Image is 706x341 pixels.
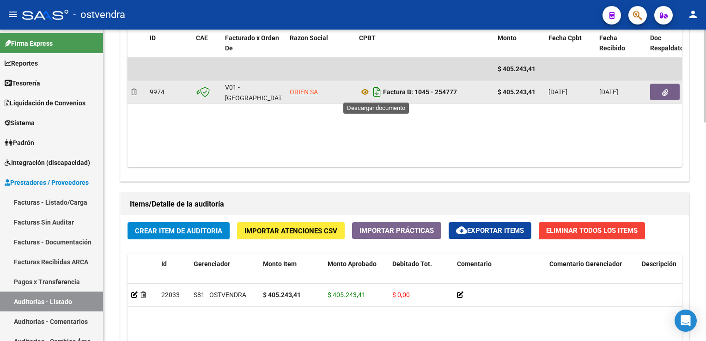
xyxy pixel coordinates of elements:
[548,34,582,42] span: Fecha Cpbt
[150,34,156,42] span: ID
[194,291,246,298] span: S81 - OSTVENDRA
[355,28,494,59] datatable-header-cell: CPBT
[545,28,596,59] datatable-header-cell: Fecha Cpbt
[498,65,536,73] span: $ 405.243,41
[5,98,85,108] span: Liquidación de Convenios
[221,28,286,59] datatable-header-cell: Facturado x Orden De
[498,34,517,42] span: Monto
[5,138,34,148] span: Padrón
[675,310,697,332] div: Open Intercom Messenger
[192,28,221,59] datatable-header-cell: CAE
[596,28,646,59] datatable-header-cell: Fecha Recibido
[456,226,524,235] span: Exportar Items
[457,260,492,268] span: Comentario
[237,222,345,239] button: Importar Atenciones CSV
[244,227,337,235] span: Importar Atenciones CSV
[494,28,545,59] datatable-header-cell: Monto
[646,28,702,59] datatable-header-cell: Doc Respaldatoria
[449,222,531,239] button: Exportar Items
[73,5,125,25] span: - ostvendra
[549,260,622,268] span: Comentario Gerenciador
[263,260,297,268] span: Monto Item
[5,78,40,88] span: Tesorería
[225,84,287,102] span: V01 - [GEOGRAPHIC_DATA]
[7,9,18,20] mat-icon: menu
[259,254,324,295] datatable-header-cell: Monto Item
[688,9,699,20] mat-icon: person
[650,34,692,52] span: Doc Respaldatoria
[371,85,383,99] i: Descargar documento
[548,88,567,96] span: [DATE]
[383,88,457,96] strong: Factura B: 1045 - 254777
[352,222,441,239] button: Importar Prácticas
[328,260,377,268] span: Monto Aprobado
[599,34,625,52] span: Fecha Recibido
[5,118,35,128] span: Sistema
[328,291,365,298] span: $ 405.243,41
[150,88,164,96] span: 9974
[359,34,376,42] span: CPBT
[546,254,638,295] datatable-header-cell: Comentario Gerenciador
[146,28,192,59] datatable-header-cell: ID
[392,291,410,298] span: $ 0,00
[392,260,432,268] span: Debitado Tot.
[161,291,180,298] span: 22033
[498,88,536,96] strong: $ 405.243,41
[161,260,167,268] span: Id
[130,197,680,212] h1: Items/Detalle de la auditoría
[539,222,645,239] button: Eliminar Todos los Items
[190,254,259,295] datatable-header-cell: Gerenciador
[290,88,318,96] span: ORIEN SA
[642,260,676,268] span: Descripción
[546,226,638,235] span: Eliminar Todos los Items
[194,260,230,268] span: Gerenciador
[196,34,208,42] span: CAE
[359,226,434,235] span: Importar Prácticas
[225,34,279,52] span: Facturado x Orden De
[158,254,190,295] datatable-header-cell: Id
[456,225,467,236] mat-icon: cloud_download
[135,227,222,235] span: Crear Item de Auditoria
[324,254,389,295] datatable-header-cell: Monto Aprobado
[599,88,618,96] span: [DATE]
[389,254,453,295] datatable-header-cell: Debitado Tot.
[5,58,38,68] span: Reportes
[5,158,90,168] span: Integración (discapacidad)
[290,34,328,42] span: Razon Social
[128,222,230,239] button: Crear Item de Auditoria
[5,38,53,49] span: Firma Express
[453,254,546,295] datatable-header-cell: Comentario
[5,177,89,188] span: Prestadores / Proveedores
[263,291,301,298] strong: $ 405.243,41
[286,28,355,59] datatable-header-cell: Razon Social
